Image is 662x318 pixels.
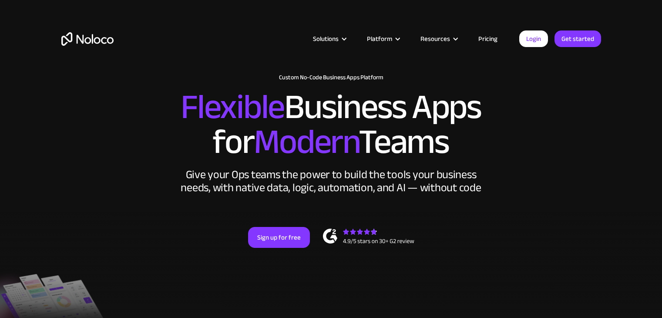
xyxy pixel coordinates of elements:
a: Pricing [467,33,508,44]
div: Solutions [313,33,339,44]
span: Flexible [181,74,284,139]
div: Solutions [302,33,356,44]
a: Login [519,30,548,47]
span: Modern [254,109,359,174]
div: Platform [356,33,410,44]
h2: Business Apps for Teams [61,90,601,159]
div: Resources [420,33,450,44]
div: Platform [367,33,392,44]
div: Resources [410,33,467,44]
div: Give your Ops teams the power to build the tools your business needs, with native data, logic, au... [179,168,484,194]
a: Sign up for free [248,227,310,248]
a: Get started [554,30,601,47]
a: home [61,32,114,46]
